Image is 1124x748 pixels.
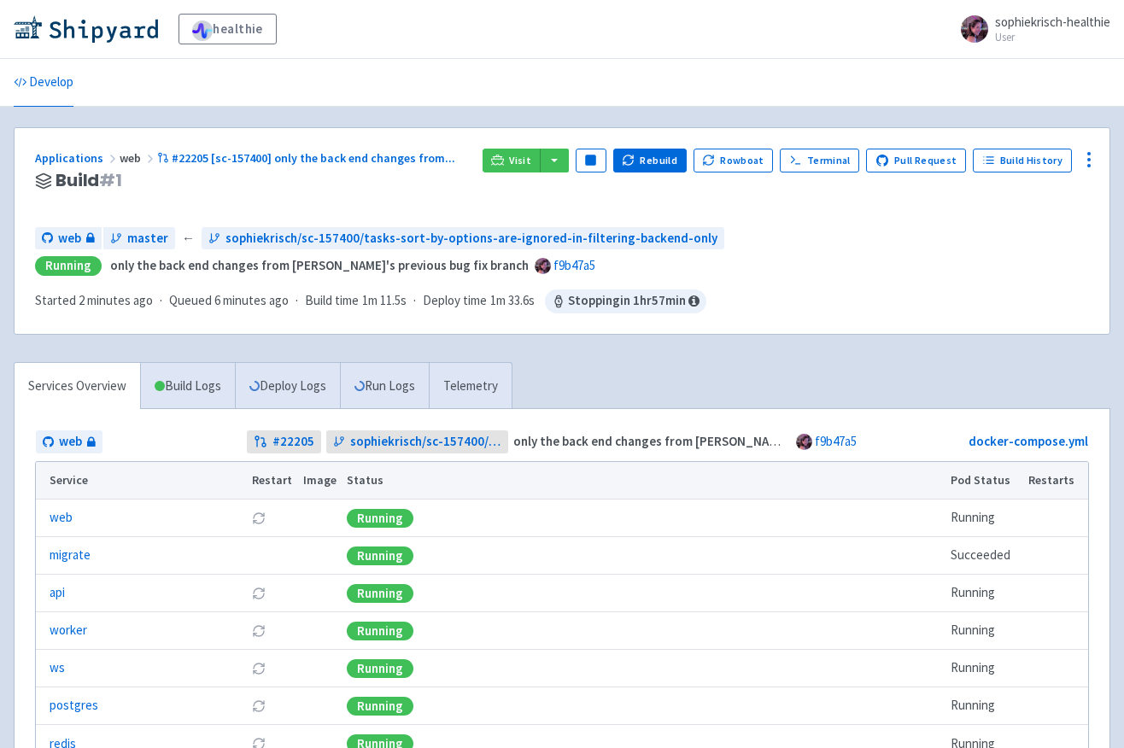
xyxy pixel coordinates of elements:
[225,229,717,248] span: sophiekrisch/sc-157400/tasks-sort-by-options-are-ignored-in-filtering-backend-only
[576,149,606,172] button: Pause
[36,462,246,500] th: Service
[969,433,1088,449] a: docker-compose.yml
[945,612,1023,650] td: Running
[509,154,531,167] span: Visit
[342,462,945,500] th: Status
[1023,462,1088,500] th: Restarts
[995,32,1110,43] small: User
[326,430,509,453] a: sophiekrisch/sc-157400/tasks-sort-by-options-are-ignored-in-filtering-backend-only
[780,149,859,172] a: Terminal
[347,659,413,678] div: Running
[35,289,706,313] div: · · ·
[350,432,502,452] span: sophiekrisch/sc-157400/tasks-sort-by-options-are-ignored-in-filtering-backend-only
[272,432,314,452] strong: # 22205
[362,291,407,311] span: 1m 11.5s
[58,229,81,248] span: web
[252,662,266,675] button: Restart pod
[172,150,455,166] span: #22205 [sc-157400] only the back end changes from ...
[235,363,340,410] a: Deploy Logs
[14,15,158,43] img: Shipyard logo
[945,462,1023,500] th: Pod Status
[169,292,289,308] span: Queued
[35,150,120,166] a: Applications
[50,546,91,565] a: migrate
[36,430,102,453] a: web
[347,622,413,640] div: Running
[79,292,153,308] time: 2 minutes ago
[252,624,266,638] button: Restart pod
[340,363,429,410] a: Run Logs
[50,621,87,640] a: worker
[56,171,122,190] span: Build
[553,257,595,273] a: f9b47a5
[246,462,297,500] th: Restart
[252,511,266,525] button: Restart pod
[50,583,65,603] a: api
[35,292,153,308] span: Started
[127,229,168,248] span: master
[157,150,458,166] a: #22205 [sc-157400] only the back end changes from...
[110,257,529,273] strong: only the back end changes from [PERSON_NAME]'s previous bug fix branch
[202,227,724,250] a: sophiekrisch/sc-157400/tasks-sort-by-options-are-ignored-in-filtering-backend-only
[951,15,1110,43] a: sophiekrisch-healthie User
[945,687,1023,725] td: Running
[694,149,774,172] button: Rowboat
[252,699,266,713] button: Restart pod
[423,291,487,311] span: Deploy time
[945,575,1023,612] td: Running
[14,59,73,107] a: Develop
[995,14,1110,30] span: sophiekrisch-healthie
[182,229,195,248] span: ←
[15,363,140,410] a: Services Overview
[35,227,102,250] a: web
[141,363,235,410] a: Build Logs
[50,508,73,528] a: web
[179,14,277,44] a: healthie
[429,363,512,410] a: Telemetry
[297,462,342,500] th: Image
[613,149,687,172] button: Rebuild
[50,696,98,716] a: postgres
[103,227,175,250] a: master
[945,500,1023,537] td: Running
[945,650,1023,687] td: Running
[35,256,102,276] div: Running
[483,149,541,172] a: Visit
[252,587,266,600] button: Restart pod
[99,168,122,192] span: # 1
[247,430,321,453] a: #22205
[945,537,1023,575] td: Succeeded
[513,433,932,449] strong: only the back end changes from [PERSON_NAME]'s previous bug fix branch
[59,432,82,452] span: web
[120,150,157,166] span: web
[973,149,1072,172] a: Build History
[50,658,65,678] a: ws
[815,433,857,449] a: f9b47a5
[347,509,413,528] div: Running
[305,291,359,311] span: Build time
[347,546,413,565] div: Running
[347,584,413,603] div: Running
[545,289,706,313] span: Stopping in 1 hr 57 min
[347,697,413,716] div: Running
[214,292,289,308] time: 6 minutes ago
[490,291,535,311] span: 1m 33.6s
[866,149,966,172] a: Pull Request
